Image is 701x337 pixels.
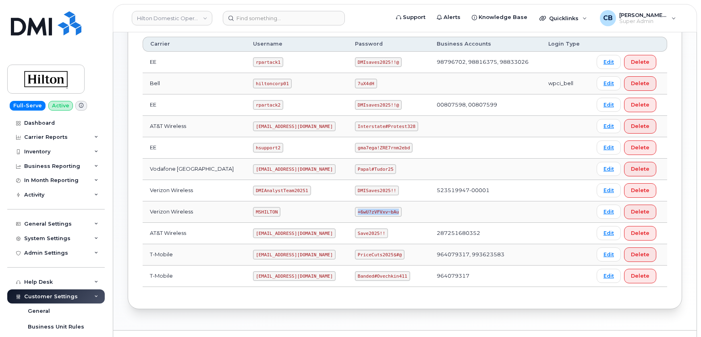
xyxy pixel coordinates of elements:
td: T-Mobile [143,244,246,266]
th: Password [348,37,429,51]
span: Alerts [444,13,460,21]
a: Edit [597,98,621,112]
span: Delete [631,80,649,87]
span: Delete [631,208,649,216]
a: Hilton Domestic Operating Company Inc [132,11,212,25]
td: EE [143,52,246,73]
div: Quicklinks [534,10,593,26]
code: [EMAIL_ADDRESS][DOMAIN_NAME] [253,228,336,238]
span: Delete [631,144,649,151]
code: hiltoncorp01 [253,79,291,88]
span: [PERSON_NAME] [PERSON_NAME] [619,12,668,18]
a: Edit [597,140,621,155]
code: DMIsaves2025!!@ [355,100,402,110]
span: Delete [631,165,649,173]
button: Delete [624,55,656,69]
td: Bell [143,73,246,94]
span: Delete [631,122,649,130]
span: Delete [631,251,649,258]
button: Delete [624,119,656,134]
code: MSHILTON [253,207,280,217]
th: Business Accounts [429,37,541,51]
span: Quicklinks [549,15,579,21]
code: [EMAIL_ADDRESS][DOMAIN_NAME] [253,164,336,174]
button: Delete [624,269,656,283]
td: EE [143,94,246,116]
code: DMISaves2025!! [355,186,399,195]
td: AT&T Wireless [143,223,246,244]
a: Edit [597,205,621,219]
span: Delete [631,101,649,109]
code: DMIAnalystTeam20251 [253,186,311,195]
button: Delete [624,140,656,155]
td: Verizon Wireless [143,201,246,223]
span: Knowledge Base [479,13,527,21]
code: 7uX4dH [355,79,377,88]
td: Vodafone [GEOGRAPHIC_DATA] [143,159,246,180]
iframe: Messenger Launcher [666,302,695,331]
td: 287251680352 [429,223,541,244]
td: 964079317, 993623583 [429,244,541,266]
button: Delete [624,76,656,91]
code: Interstate#Protest328 [355,121,418,131]
td: wpci_bell [541,73,589,94]
span: Support [403,13,425,21]
a: Edit [597,183,621,197]
code: rpartack1 [253,57,283,67]
span: CB [603,13,613,23]
td: T-Mobile [143,266,246,287]
a: Support [390,9,431,25]
span: Delete [631,186,649,194]
span: Super Admin [619,18,668,25]
code: [EMAIL_ADDRESS][DOMAIN_NAME] [253,250,336,260]
th: Carrier [143,37,246,51]
th: Login Type [541,37,589,51]
button: Delete [624,98,656,112]
a: Edit [597,76,621,90]
code: Save2025!! [355,228,388,238]
a: Edit [597,247,621,262]
button: Delete [624,205,656,219]
a: Edit [597,55,621,69]
code: DMIsaves2025!!@ [355,57,402,67]
a: Edit [597,226,621,240]
a: Edit [597,269,621,283]
input: Find something... [223,11,345,25]
span: Delete [631,272,649,280]
code: Papal#Tudor25 [355,164,396,174]
code: rpartack2 [253,100,283,110]
code: +6wU?zVFVxv~bAu [355,207,402,217]
code: gma7ega!ZRE7rnm2ebd [355,143,413,153]
a: Knowledge Base [466,9,533,25]
span: Delete [631,58,649,66]
code: [EMAIL_ADDRESS][DOMAIN_NAME] [253,121,336,131]
code: [EMAIL_ADDRESS][DOMAIN_NAME] [253,271,336,281]
a: Edit [597,162,621,176]
button: Delete [624,183,656,198]
td: 964079317 [429,266,541,287]
button: Delete [624,247,656,262]
span: Delete [631,229,649,237]
code: hsupport2 [253,143,283,153]
a: Alerts [431,9,466,25]
div: Chris Brian [594,10,682,26]
code: Banded#Ovechkin411 [355,271,410,281]
td: 00807598, 00807599 [429,94,541,116]
td: 98796702, 98816375, 98833026 [429,52,541,73]
td: AT&T Wireless [143,116,246,137]
th: Username [246,37,348,51]
code: PriceCuts2025$#@ [355,250,404,260]
td: Verizon Wireless [143,180,246,201]
td: EE [143,137,246,159]
a: Edit [597,119,621,133]
button: Delete [624,162,656,176]
td: 523519947-00001 [429,180,541,201]
button: Delete [624,226,656,241]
